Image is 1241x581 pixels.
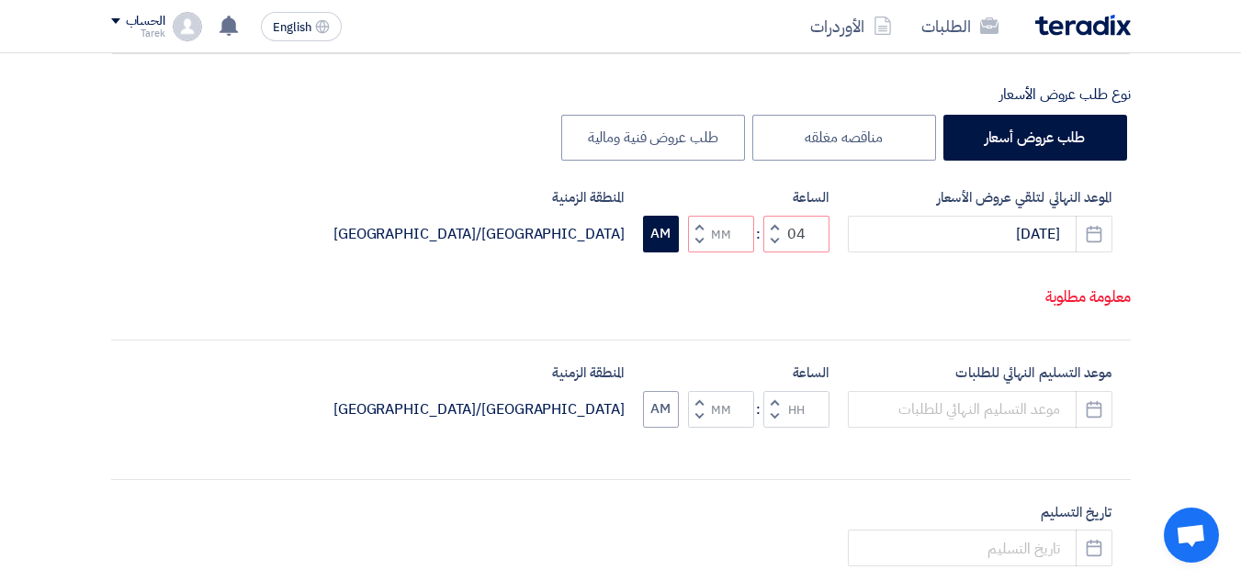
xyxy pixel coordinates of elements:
label: المنطقة الزمنية [333,187,625,208]
div: Tarek [111,28,165,39]
label: مناقصه مغلقه [752,115,936,161]
div: [GEOGRAPHIC_DATA]/[GEOGRAPHIC_DATA] [333,223,625,245]
label: طلب عروض فنية ومالية [561,115,745,161]
label: موعد التسليم النهائي للطلبات [848,363,1112,384]
button: AM [643,216,679,252]
img: Teradix logo [1035,15,1131,36]
p: معلومة مطلوبة [112,285,1131,309]
a: الأوردرات [795,5,907,48]
div: : [754,398,763,420]
input: Hours [763,391,829,428]
input: Minutes [688,216,754,252]
label: الساعة [643,187,829,208]
button: English [261,12,342,41]
label: المنطقة الزمنية [333,363,625,384]
div: : [754,223,763,245]
input: تاريخ التسليم [848,530,1112,566]
input: Minutes [688,391,754,428]
label: طلب عروض أسعار [943,115,1127,161]
input: Hours [763,216,829,252]
button: AM [643,391,679,428]
div: [GEOGRAPHIC_DATA]/[GEOGRAPHIC_DATA] [333,398,625,420]
div: الحساب [126,14,165,29]
label: تاريخ التسليم [848,502,1112,523]
input: سنة-شهر-يوم [848,216,1112,252]
span: English [273,21,311,34]
label: الساعة [643,363,829,384]
a: Open chat [1164,508,1219,563]
a: الطلبات [907,5,1013,48]
input: موعد التسليم النهائي للطلبات [848,391,1112,428]
div: نوع طلب عروض الأسعار [111,84,1131,106]
img: profile_test.png [173,12,202,41]
label: الموعد النهائي لتلقي عروض الأسعار [848,187,1112,208]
